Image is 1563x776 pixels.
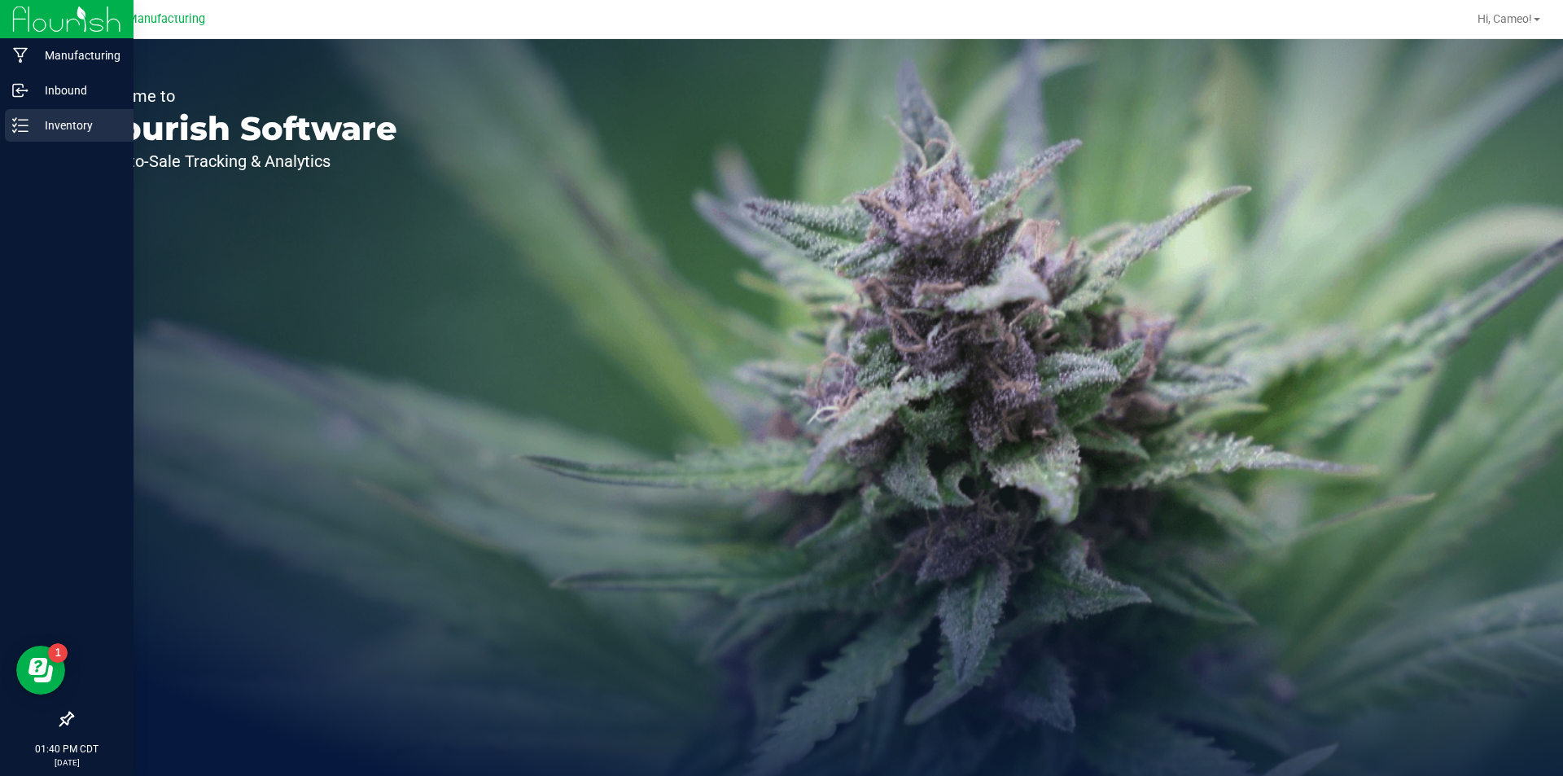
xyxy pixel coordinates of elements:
p: [DATE] [7,756,126,769]
p: Manufacturing [28,46,126,65]
p: Inventory [28,116,126,135]
span: Manufacturing [127,12,205,26]
inline-svg: Manufacturing [12,47,28,64]
p: Inbound [28,81,126,100]
iframe: Resource center unread badge [48,643,68,663]
p: Seed-to-Sale Tracking & Analytics [88,153,397,169]
inline-svg: Inbound [12,82,28,99]
p: Welcome to [88,88,397,104]
p: Flourish Software [88,112,397,145]
iframe: Resource center [16,646,65,695]
inline-svg: Inventory [12,117,28,134]
span: Hi, Cameo! [1478,12,1532,25]
p: 01:40 PM CDT [7,742,126,756]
